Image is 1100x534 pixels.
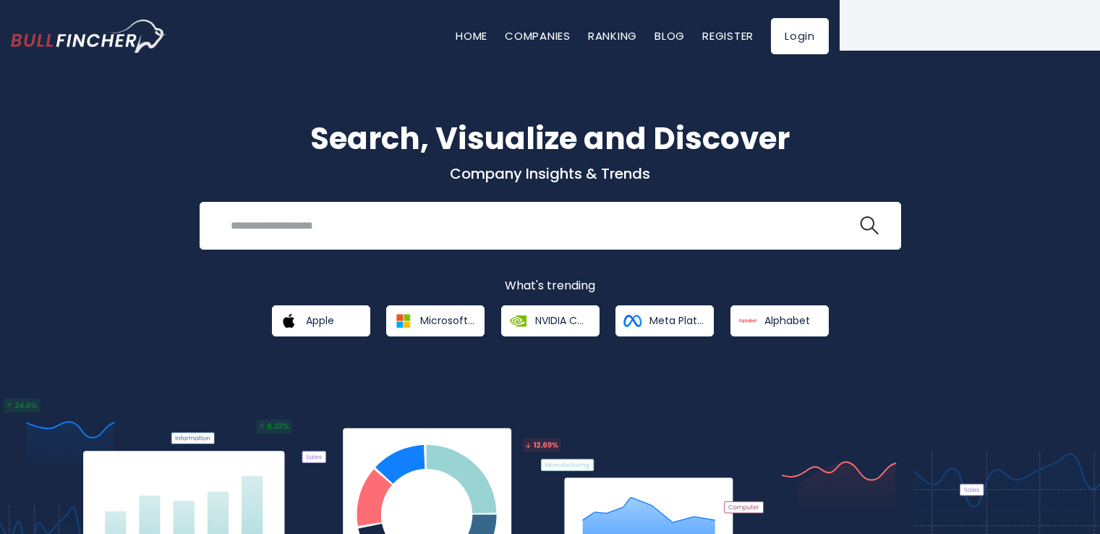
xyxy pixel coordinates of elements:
p: Company Insights & Trends [127,164,973,183]
a: Microsoft Corporation [386,305,485,336]
span: NVIDIA Corporation [535,314,589,327]
span: Alphabet [764,314,810,327]
a: NVIDIA Corporation [501,305,600,336]
span: Meta Platforms [649,314,704,327]
p: What's trending [127,279,973,294]
a: Login [771,18,829,54]
span: Microsoft Corporation [420,314,474,327]
a: Apple [272,305,370,336]
a: Register [702,28,754,43]
a: Go to homepage [11,20,166,53]
a: Ranking [588,28,637,43]
img: search icon [860,216,879,235]
a: Meta Platforms [615,305,714,336]
a: Alphabet [730,305,829,336]
a: Home [456,28,487,43]
a: Companies [505,28,571,43]
img: bullfincher logo [11,20,166,53]
a: Blog [655,28,685,43]
h1: Search, Visualize and Discover [127,116,973,161]
span: Apple [306,314,334,327]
